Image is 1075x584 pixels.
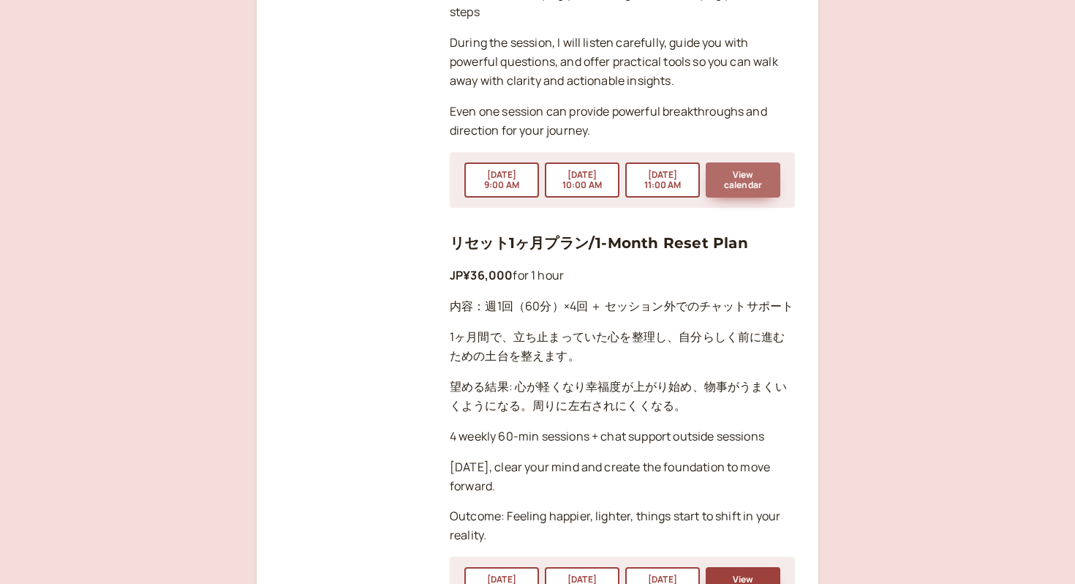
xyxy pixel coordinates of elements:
[625,162,700,198] button: [DATE]11:00 AM
[450,102,795,141] p: Even one session can provide powerful breakthroughs and direction for your journey.
[450,34,795,91] p: During the session, I will listen carefully, guide you with powerful questions, and offer practic...
[450,378,795,416] p: 望める結果: 心が軽くなり幸福度が上がり始め、物事がうまくいくようになる。周りに左右されにくくなる。
[450,267,513,283] b: JP¥36,000
[450,507,795,545] p: Outcome: Feeling happier, lighter, things start to shift in your reality.
[450,427,795,446] p: 4 weekly 60-min sessions + chat support outside sessions
[464,162,539,198] button: [DATE]9:00 AM
[450,266,795,285] p: for 1 hour
[450,297,795,316] p: 内容：週1回（60分）×4回 ＋ セッション外でのチャットサポート
[450,234,748,252] a: リセット1ヶ月プラン/1-Month Reset Plan
[450,458,795,496] p: [DATE], clear your mind and create the foundation to move forward.
[706,162,780,198] button: View calendar
[450,328,795,366] p: 1ヶ月間で、立ち止まっていた心を整理し、自分らしく前に進むための土台を整えます。
[545,162,619,198] button: [DATE]10:00 AM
